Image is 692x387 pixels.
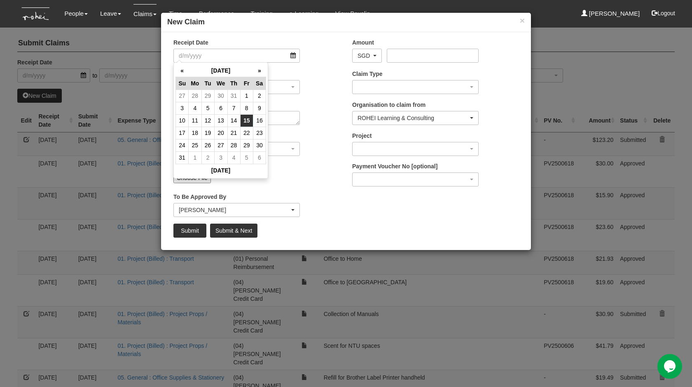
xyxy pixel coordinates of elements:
td: 31 [227,90,240,102]
td: 5 [201,102,214,114]
th: Fr [240,77,253,90]
td: 30 [253,139,266,151]
input: Submit & Next [210,224,257,238]
button: ROHEI Learning & Consulting [352,111,479,125]
th: » [253,64,266,77]
td: 19 [201,127,214,139]
td: 17 [176,127,189,139]
th: « [176,64,189,77]
div: ROHEI Learning & Consulting [358,114,468,122]
th: [DATE] [189,64,253,77]
th: Su [176,77,189,90]
button: SGD [352,49,382,63]
td: 5 [240,151,253,164]
td: 4 [189,102,201,114]
label: Organisation to claim from [352,101,425,109]
b: New Claim [167,18,205,26]
td: 27 [214,139,227,151]
th: Th [227,77,240,90]
td: 2 [201,151,214,164]
button: Royston Choo [173,203,300,217]
th: Mo [189,77,201,90]
td: 28 [189,90,201,102]
iframe: chat widget [657,354,684,379]
td: 13 [214,114,227,127]
td: 8 [240,102,253,114]
label: Receipt Date [173,38,208,47]
div: [PERSON_NAME] [179,206,290,214]
td: 24 [176,139,189,151]
td: 21 [227,127,240,139]
td: 6 [253,151,266,164]
th: We [214,77,227,90]
td: 28 [227,139,240,151]
td: 6 [214,102,227,114]
td: 23 [253,127,266,139]
label: To Be Approved By [173,193,226,201]
label: Amount [352,38,374,47]
td: 1 [240,90,253,102]
td: 26 [201,139,214,151]
td: 12 [201,114,214,127]
input: d/m/yyyy [173,49,300,63]
label: Payment Voucher No [optional] [352,162,437,170]
td: 31 [176,151,189,164]
td: 29 [201,90,214,102]
td: 16 [253,114,266,127]
th: Sa [253,77,266,90]
td: 11 [189,114,201,127]
td: 20 [214,127,227,139]
td: 25 [189,139,201,151]
td: 27 [176,90,189,102]
label: Claim Type [352,70,383,78]
td: 22 [240,127,253,139]
td: 15 [240,114,253,127]
td: 10 [176,114,189,127]
td: 9 [253,102,266,114]
td: 4 [227,151,240,164]
td: 14 [227,114,240,127]
td: 1 [189,151,201,164]
td: 30 [214,90,227,102]
input: Submit [173,224,206,238]
div: SGD [358,52,372,60]
td: 18 [189,127,201,139]
td: 3 [214,151,227,164]
td: 3 [176,102,189,114]
button: × [520,16,525,25]
td: 29 [240,139,253,151]
th: Tu [201,77,214,90]
td: 2 [253,90,266,102]
label: Project [352,132,372,140]
td: 7 [227,102,240,114]
th: [DATE] [176,164,266,177]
